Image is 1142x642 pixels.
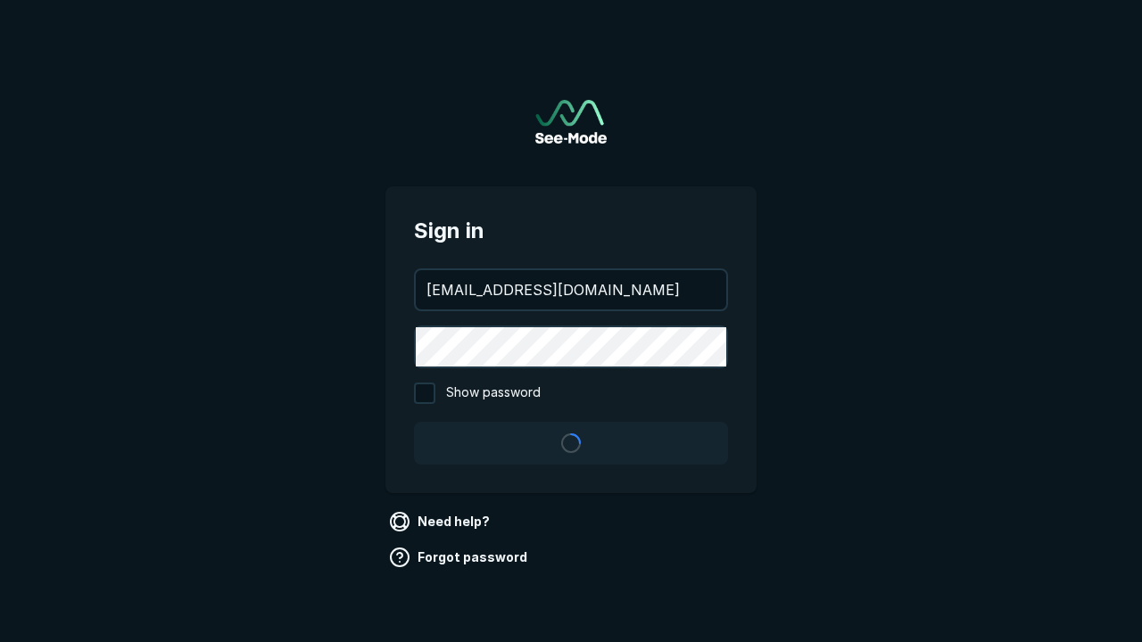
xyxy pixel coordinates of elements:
span: Show password [446,383,541,404]
input: your@email.com [416,270,726,309]
span: Sign in [414,215,728,247]
a: Forgot password [385,543,534,572]
a: Go to sign in [535,100,607,144]
img: See-Mode Logo [535,100,607,144]
a: Need help? [385,507,497,536]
